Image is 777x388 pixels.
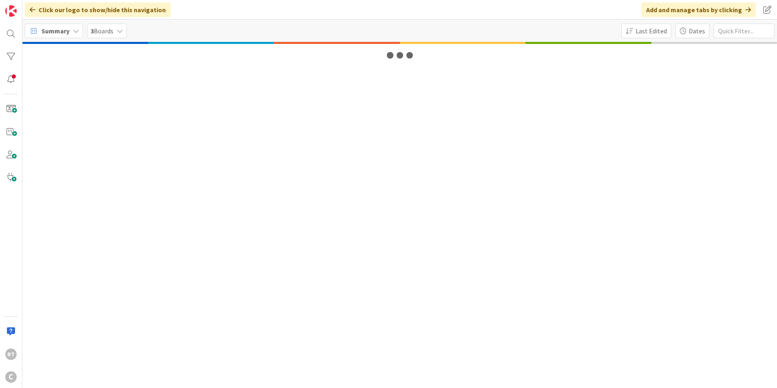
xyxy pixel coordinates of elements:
[5,371,17,383] div: C
[621,24,671,38] button: Last Edited
[636,26,667,36] span: Last Edited
[675,24,710,38] button: Dates
[91,26,113,36] span: Boards
[25,2,171,17] div: Click our logo to show/hide this navigation
[714,24,775,38] input: Quick Filter...
[91,27,94,35] b: 3
[689,26,705,36] span: Dates
[641,2,756,17] div: Add and manage tabs by clicking
[5,349,17,360] div: RT
[41,26,69,36] span: Summary
[5,5,17,17] img: Visit kanbanzone.com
